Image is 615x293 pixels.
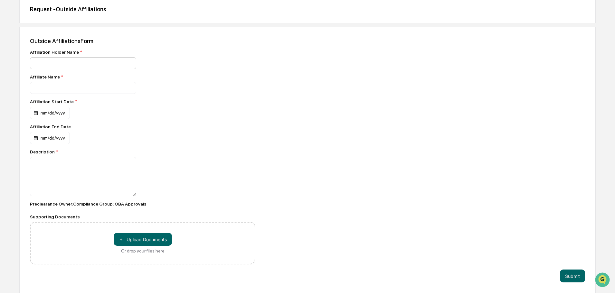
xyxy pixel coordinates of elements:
div: Outside Affiliations Form [30,38,585,44]
div: Preclearance Owner : Compliance Group: OBA Approvals [30,201,255,206]
div: Affiliation Start Date [30,99,127,104]
p: How can we help? [6,14,117,24]
div: 🔎 [6,94,12,99]
div: mm/dd/yyyy [30,132,70,144]
span: Data Lookup [13,93,41,100]
span: Pylon [64,109,78,114]
span: ＋ [119,236,123,243]
span: Attestations [53,81,80,87]
div: Affiliate Name [30,74,255,79]
div: Description [30,149,255,154]
div: Affiliation End Date [30,124,127,129]
div: Affiliation Holder Name [30,50,255,55]
div: 🖐️ [6,82,12,87]
button: Submit [560,270,585,282]
div: Supporting Documents [30,214,255,219]
div: Start new chat [22,49,106,56]
div: Or drop your files here [121,248,165,253]
button: Or drop your files here [114,233,172,246]
div: We're available if you need us! [22,56,81,61]
div: mm/dd/yyyy [30,107,70,119]
a: Powered byPylon [45,109,78,114]
a: 🗄️Attestations [44,78,82,90]
button: Start new chat [109,51,117,59]
div: 🗄️ [47,82,52,87]
img: 1746055101610-c473b297-6a78-478c-a979-82029cc54cd1 [6,49,18,61]
iframe: Open customer support [594,272,612,289]
a: 🔎Data Lookup [4,91,43,102]
div: Request - Outside Affiliations [30,6,585,13]
span: Preclearance [13,81,42,87]
a: 🖐️Preclearance [4,78,44,90]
